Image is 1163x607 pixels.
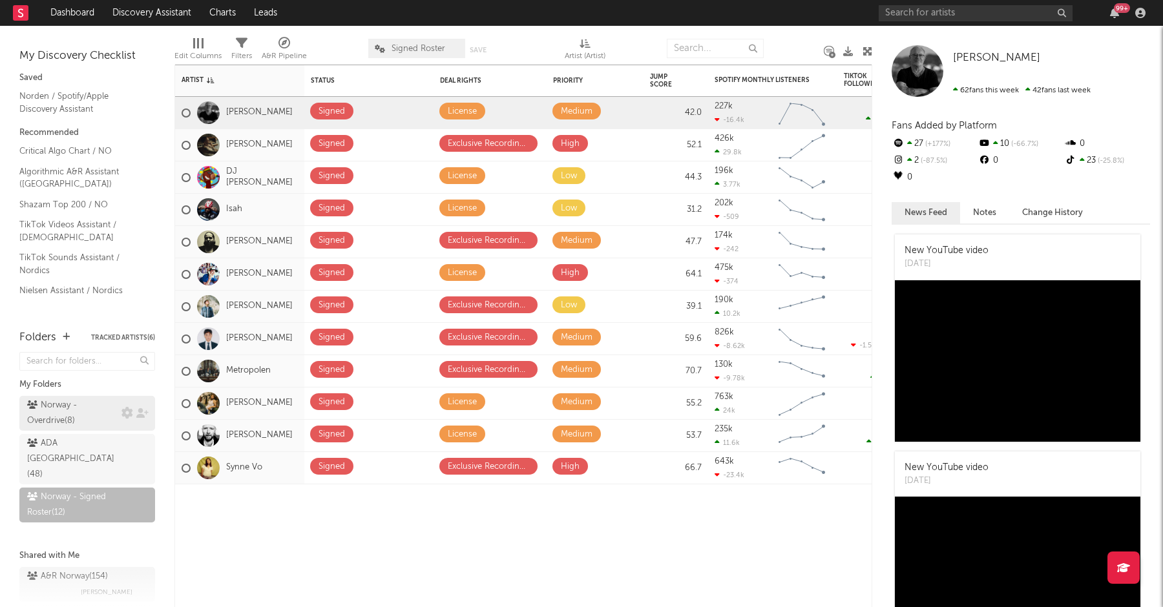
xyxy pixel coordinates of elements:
[715,277,739,285] div: -374
[715,438,740,447] div: 11.6k
[81,584,132,600] span: [PERSON_NAME]
[650,460,702,476] div: 66.7
[650,267,702,282] div: 64.1
[448,104,477,119] div: License
[650,331,702,347] div: 59.6
[650,234,702,250] div: 47.7
[226,398,293,409] a: [PERSON_NAME]
[953,87,1019,94] span: 62 fans this week
[715,167,733,175] div: 196k
[773,355,831,387] svg: Chart title
[715,134,734,143] div: 426k
[226,365,271,376] a: Metropolen
[262,48,307,64] div: A&R Pipeline
[319,395,345,410] div: Signed
[448,265,477,281] div: License
[470,46,487,54] button: Save
[650,73,682,88] div: Jump Score
[27,398,118,429] div: Norway - Overdrive ( 8 )
[319,201,345,216] div: Signed
[561,395,592,410] div: Medium
[226,107,293,118] a: [PERSON_NAME]
[960,202,1009,223] button: Notes
[561,427,592,442] div: Medium
[182,76,278,84] div: Artist
[844,129,908,161] div: 0
[650,170,702,185] div: 44.3
[19,70,155,86] div: Saved
[905,244,989,258] div: New YouTube video
[226,204,242,215] a: Isah
[561,330,592,345] div: Medium
[448,136,529,152] div: Exclusive Recording Agreement
[19,125,155,141] div: Recommended
[565,32,605,70] div: Artist (Artist)
[448,395,477,410] div: License
[715,116,744,124] div: -16.4k
[773,323,831,355] svg: Chart title
[561,169,577,184] div: Low
[844,194,908,225] div: 0
[866,438,908,446] div: ( )
[226,167,298,189] a: DJ [PERSON_NAME]
[667,39,764,58] input: Search...
[561,136,580,152] div: High
[319,362,345,378] div: Signed
[715,406,735,415] div: 24k
[715,199,733,207] div: 202k
[27,569,108,584] div: A&R Norway ( 154 )
[773,226,831,258] svg: Chart title
[773,194,831,226] svg: Chart title
[715,374,745,382] div: -9.78k
[953,52,1040,63] span: [PERSON_NAME]
[1114,3,1130,13] div: 99 +
[565,48,605,64] div: Artist (Artist)
[19,567,155,602] a: A&R Norway(154)[PERSON_NAME]
[319,169,345,184] div: Signed
[1009,202,1096,223] button: Change History
[773,291,831,323] svg: Chart title
[715,471,744,479] div: -23.4k
[19,89,142,116] a: Norden / Spotify/Apple Discovery Assistant
[715,425,733,433] div: 235k
[226,236,293,247] a: [PERSON_NAME]
[892,202,960,223] button: News Feed
[859,342,879,349] span: -1.53k
[561,459,580,475] div: High
[844,258,908,290] div: 0
[553,77,605,85] div: Priority
[19,352,155,371] input: Search for folders...
[27,489,118,520] div: Norway - Signed Roster ( 12 )
[174,48,222,64] div: Edit Columns
[844,452,908,484] div: 0
[715,342,745,350] div: -8.62k
[561,104,592,119] div: Medium
[715,309,740,318] div: 10.2k
[715,180,740,189] div: 3.77k
[319,459,345,475] div: Signed
[773,258,831,291] svg: Chart title
[773,420,831,452] svg: Chart title
[715,457,734,466] div: 643k
[319,265,345,281] div: Signed
[715,263,733,272] div: 475k
[879,5,1073,21] input: Search for artists
[311,77,395,85] div: Status
[448,362,529,378] div: Exclusive Recording Agreement
[226,462,262,473] a: Synne Vo
[773,97,831,129] svg: Chart title
[844,72,889,88] div: TikTok Followers
[448,298,529,313] div: Exclusive Recording Agreement
[226,333,293,344] a: [PERSON_NAME]
[27,436,118,482] div: ADA [GEOGRAPHIC_DATA] ( 48 )
[448,169,477,184] div: License
[448,459,529,475] div: Exclusive Recording Agreement
[19,198,142,212] a: Shazam Top 200 / NO
[715,102,733,110] div: 227k
[231,48,252,64] div: Filters
[650,364,702,379] div: 70.7
[448,330,529,345] div: Exclusive Recording Agreement
[773,161,831,194] svg: Chart title
[1064,152,1150,169] div: 23
[650,396,702,411] div: 55.2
